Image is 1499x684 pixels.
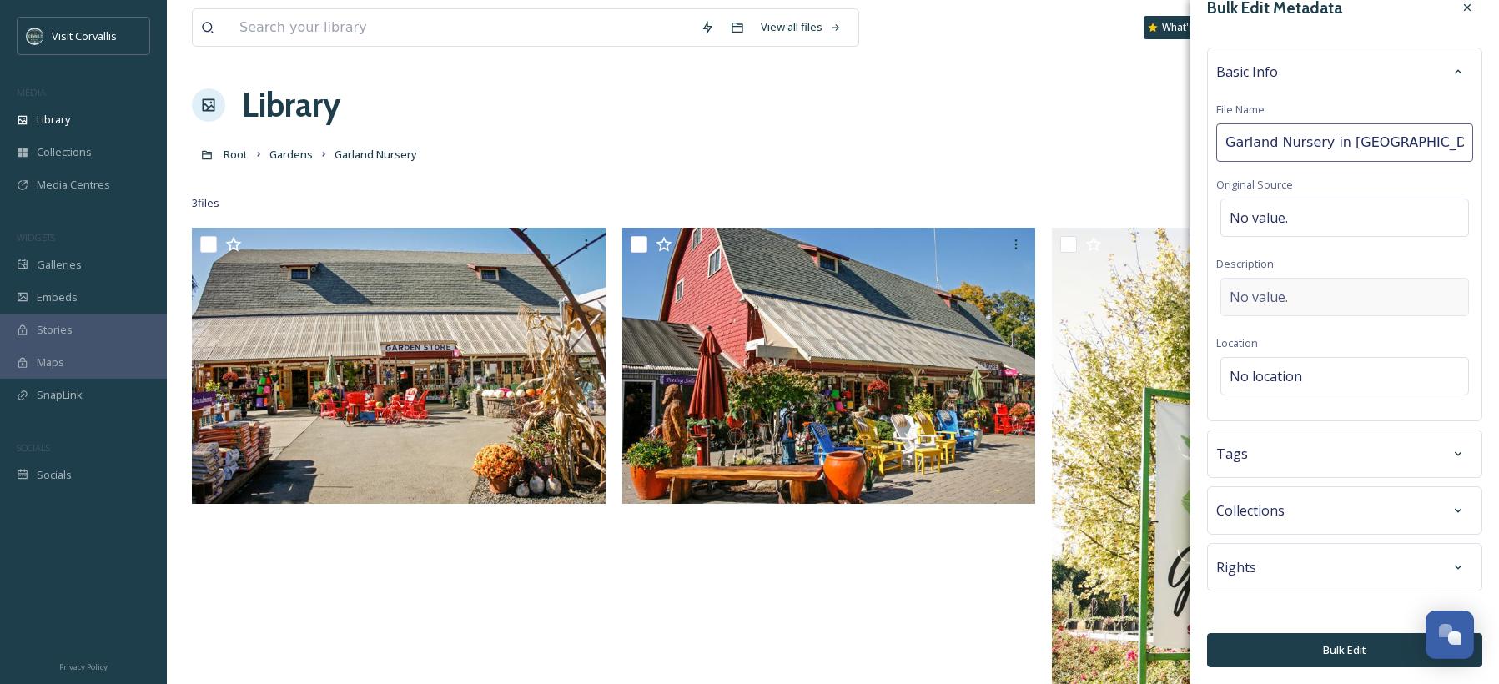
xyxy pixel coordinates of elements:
span: Basic Info [1216,62,1278,82]
span: Rights [1216,557,1256,577]
a: What's New [1144,16,1227,39]
a: Library [242,80,340,130]
a: Root [224,144,248,164]
span: MEDIA [17,86,46,98]
span: Media Centres [37,177,110,193]
span: No location [1230,366,1302,386]
img: Garland Nursery (1).jpg [622,228,1036,504]
button: Bulk Edit [1207,633,1482,667]
span: Privacy Policy [59,661,108,672]
span: Embeds [37,289,78,305]
span: SnapLink [37,387,83,403]
span: Library [37,112,70,128]
button: Open Chat [1426,611,1474,659]
span: Original Source [1216,177,1293,192]
span: 3 file s [192,195,219,211]
a: View all files [752,11,850,43]
img: Garland Nursery (2).jpg [192,228,606,504]
span: Garland Nursery [335,147,417,162]
span: Location [1216,335,1258,350]
span: Gardens [269,147,313,162]
span: Collections [1216,500,1285,521]
a: Gardens [269,144,313,164]
span: Galleries [37,257,82,273]
span: No value. [1230,208,1288,228]
span: WIDGETS [17,231,55,244]
input: Search your library [231,9,692,46]
span: Tags [1216,444,1248,464]
span: Visit Corvallis [52,28,117,43]
span: Stories [37,322,73,338]
span: File Name [1216,102,1265,117]
a: Garland Nursery [335,144,417,164]
span: Collections [37,144,92,160]
span: Maps [37,355,64,370]
span: Root [224,147,248,162]
span: Description [1216,256,1274,271]
span: No value. [1230,287,1288,307]
span: SOCIALS [17,441,50,454]
span: Socials [37,467,72,483]
a: Privacy Policy [59,656,108,676]
img: visit-corvallis-badge-dark-blue-orange%281%29.png [27,28,43,44]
